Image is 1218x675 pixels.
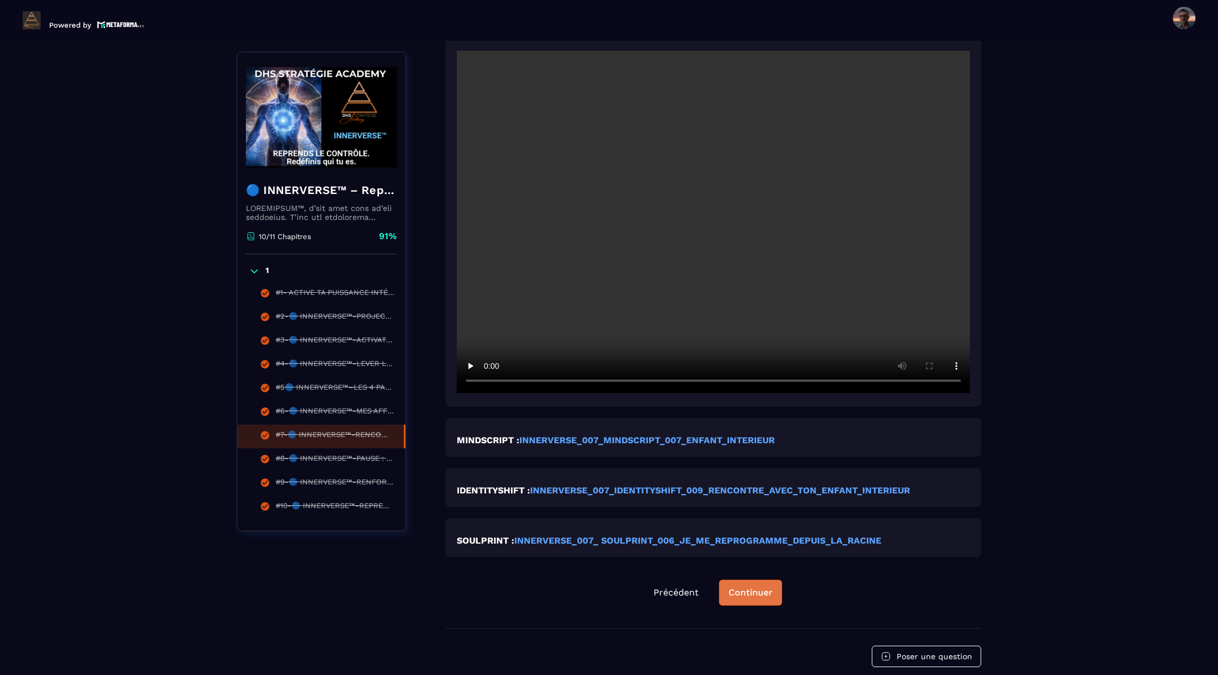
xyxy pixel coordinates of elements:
button: Précédent [645,580,708,605]
div: #4-🔵 INNERVERSE™-LEVER LES VOILES INTÉRIEURS [276,359,394,372]
div: #1- ACTIVE TA PUISSANCE INTÉRIEURE [276,288,394,301]
div: #7-🔵 INNERVERSE™-RENCONTRE AVEC TON ENFANT INTÉRIEUR. [276,430,392,443]
div: #8-🔵 INNERVERSE™-PAUSE : TU VIENS D’ACTIVER TON NOUVEAU CYCLE [276,454,394,466]
p: LOREMIPSUM™, d’sit amet cons ad’eli seddoeius. T’inc utl etdolorema aliquaeni ad minimveniamqui n... [246,204,397,222]
img: logo-branding [23,11,41,29]
p: 1 [266,266,269,277]
div: #9-🔵 INNERVERSE™-RENFORCE TON MINDSET [276,478,394,490]
img: logo [97,20,144,29]
div: #6-🔵 INNERVERSE™-MES AFFIRMATIONS POSITIVES [276,407,394,419]
a: INNERVERSE_007_IDENTITYSHIFT_009_RENCONTRE_AVEC_TON_ENFANT_INTERIEUR [530,485,910,496]
img: banner [246,61,397,174]
button: Poser une question [872,646,981,667]
button: Continuer [719,580,782,606]
h4: 🔵 INNERVERSE™ – Reprogrammation Quantique & Activation du Soi Réel [246,182,397,198]
p: Powered by [49,21,91,29]
div: Continuer [729,587,773,598]
strong: SOULPRINT : [457,535,514,546]
p: 10/11 Chapitres [259,232,311,241]
p: 91% [379,230,397,242]
strong: MINDSCRIPT : [457,435,519,445]
a: INNERVERSE_007_MINDSCRIPT_007_ENFANT_INTERIEUR [519,435,775,445]
div: #3-🔵 INNERVERSE™-ACTIVATION PUISSANTE [276,336,394,348]
div: #10-🔵 INNERVERSE™-REPRENDS TON POUVOIR [276,501,394,514]
div: #2-🔵 INNERVERSE™-PROJECTION & TRANSFORMATION PERSONNELLE [276,312,394,324]
a: INNERVERSE_007_ SOULPRINT_006_JE_ME_REPROGRAMME_DEPUIS_LA_RACINE [514,535,881,546]
div: #5🔵 INNERVERSE™–LES 4 PALIERS VERS TA PRISE DE CONSCIENCE RÉUSSIE [276,383,394,395]
strong: IDENTITYSHIFT : [457,485,530,496]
